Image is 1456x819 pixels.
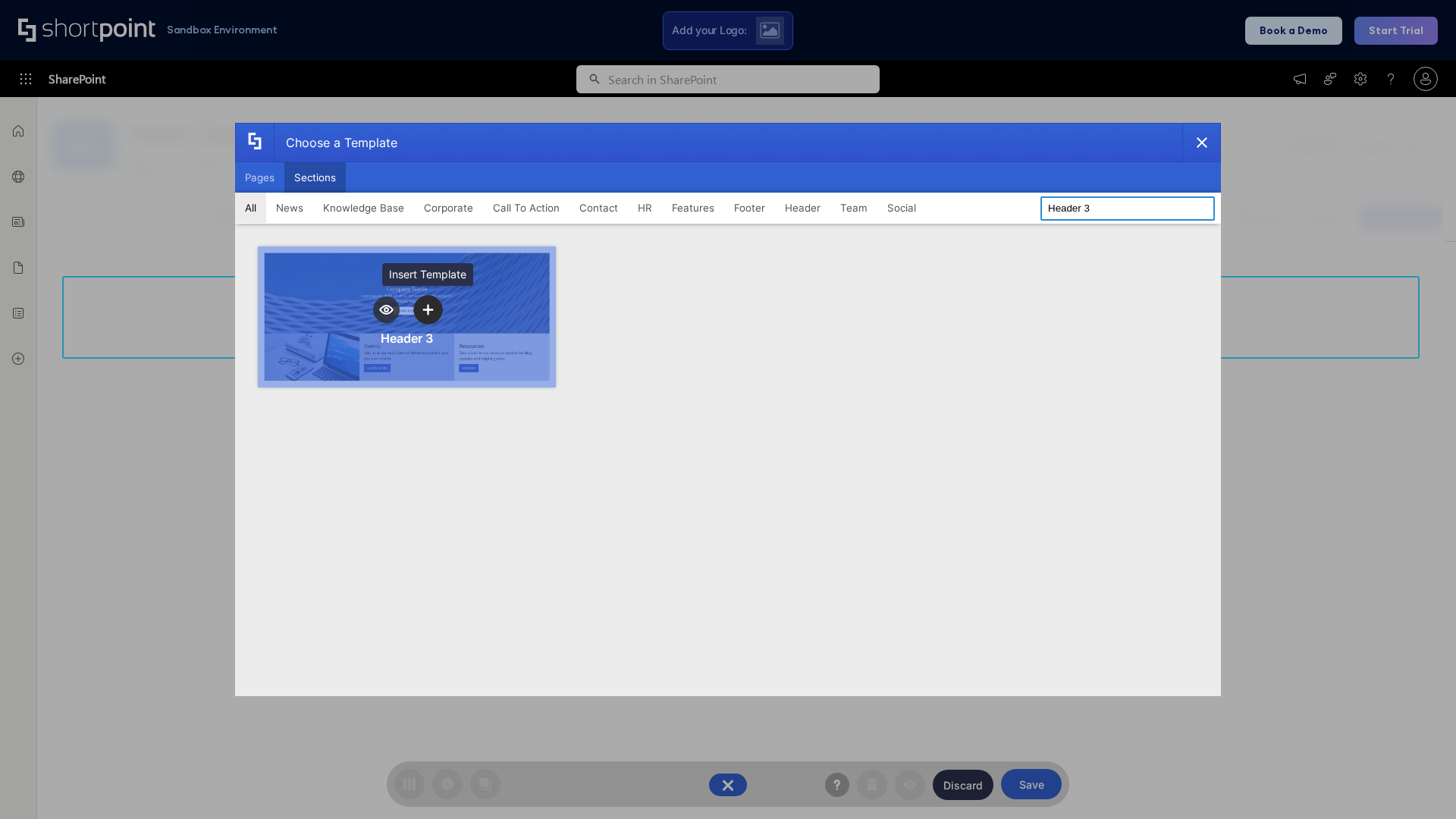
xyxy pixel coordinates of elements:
button: All [235,193,266,223]
button: Knowledge Base [313,193,414,223]
iframe: Chat Widget [1380,746,1456,819]
button: Sections [284,162,346,193]
button: Contact [570,193,628,223]
button: News [266,193,313,223]
button: Corporate [414,193,483,223]
button: Call To Action [483,193,570,223]
button: Pages [235,162,284,193]
div: Header 3 [381,331,433,346]
input: Search [1040,196,1215,221]
button: Features [662,193,724,223]
button: Footer [724,193,775,223]
div: template selector [235,123,1221,696]
button: HR [628,193,662,223]
button: Social [877,193,926,223]
div: Choose a Template [274,124,397,162]
button: Team [830,193,877,223]
button: Header [775,193,830,223]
